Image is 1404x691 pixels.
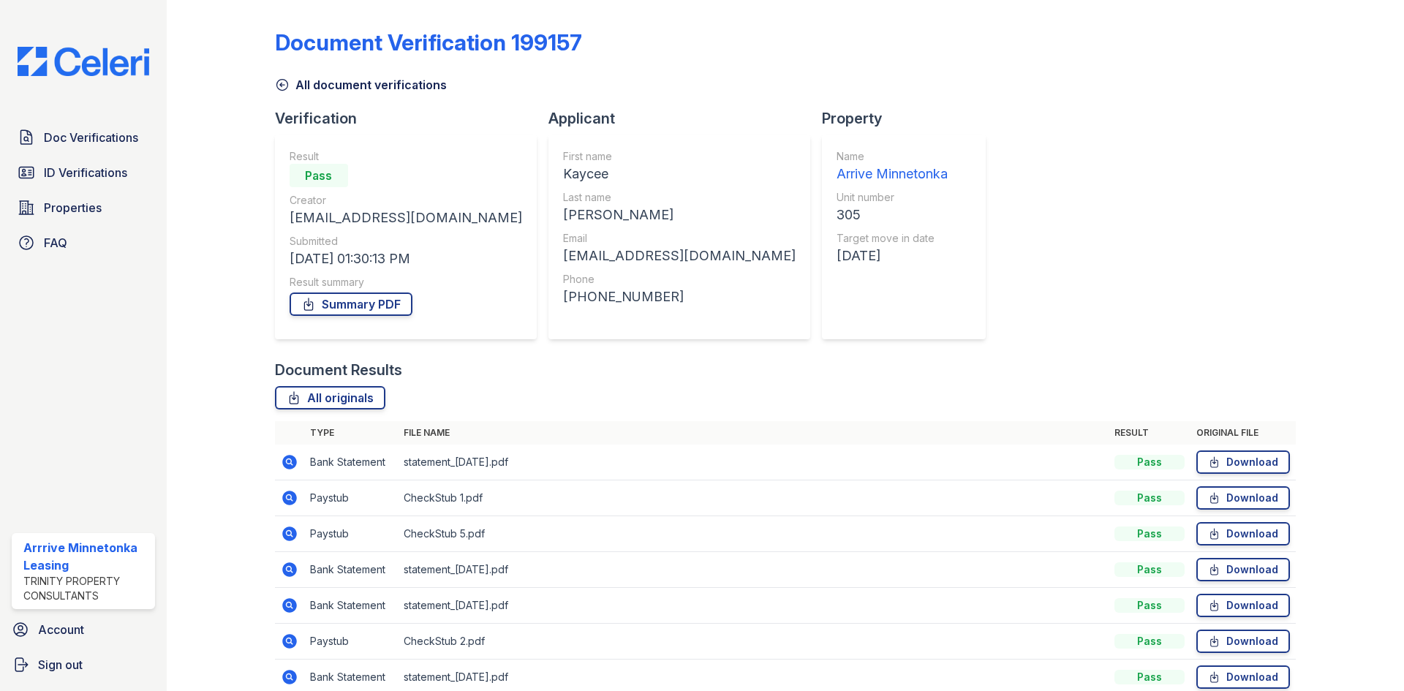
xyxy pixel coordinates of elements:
[837,190,948,205] div: Unit number
[290,164,348,187] div: Pass
[1114,455,1185,469] div: Pass
[837,205,948,225] div: 305
[563,231,796,246] div: Email
[1196,665,1290,689] a: Download
[290,234,522,249] div: Submitted
[38,656,83,673] span: Sign out
[275,29,582,56] div: Document Verification 199157
[290,149,522,164] div: Result
[1196,450,1290,474] a: Download
[563,287,796,307] div: [PHONE_NUMBER]
[398,552,1109,588] td: statement_[DATE].pdf
[12,158,155,187] a: ID Verifications
[837,246,948,266] div: [DATE]
[44,234,67,252] span: FAQ
[275,76,447,94] a: All document verifications
[398,624,1109,660] td: CheckStub 2.pdf
[304,552,398,588] td: Bank Statement
[304,624,398,660] td: Paystub
[275,360,402,380] div: Document Results
[837,231,948,246] div: Target move in date
[44,164,127,181] span: ID Verifications
[398,516,1109,552] td: CheckStub 5.pdf
[1114,562,1185,577] div: Pass
[6,615,161,644] a: Account
[38,621,84,638] span: Account
[23,539,149,574] div: Arrrive Minnetonka Leasing
[290,249,522,269] div: [DATE] 01:30:13 PM
[548,108,822,129] div: Applicant
[290,292,412,316] a: Summary PDF
[304,480,398,516] td: Paystub
[44,129,138,146] span: Doc Verifications
[563,272,796,287] div: Phone
[398,421,1109,445] th: File name
[1196,486,1290,510] a: Download
[275,386,385,409] a: All originals
[1196,630,1290,653] a: Download
[290,193,522,208] div: Creator
[1190,421,1296,445] th: Original file
[563,164,796,184] div: Kaycee
[1196,522,1290,545] a: Download
[1114,634,1185,649] div: Pass
[290,275,522,290] div: Result summary
[290,208,522,228] div: [EMAIL_ADDRESS][DOMAIN_NAME]
[563,246,796,266] div: [EMAIL_ADDRESS][DOMAIN_NAME]
[6,650,161,679] a: Sign out
[275,108,548,129] div: Verification
[1114,670,1185,684] div: Pass
[1114,526,1185,541] div: Pass
[304,516,398,552] td: Paystub
[837,149,948,164] div: Name
[1196,558,1290,581] a: Download
[304,445,398,480] td: Bank Statement
[304,588,398,624] td: Bank Statement
[6,47,161,76] img: CE_Logo_Blue-a8612792a0a2168367f1c8372b55b34899dd931a85d93a1a3d3e32e68fde9ad4.png
[398,480,1109,516] td: CheckStub 1.pdf
[12,228,155,257] a: FAQ
[1109,421,1190,445] th: Result
[398,445,1109,480] td: statement_[DATE].pdf
[12,123,155,152] a: Doc Verifications
[1196,594,1290,617] a: Download
[563,205,796,225] div: [PERSON_NAME]
[837,164,948,184] div: Arrive Minnetonka
[304,421,398,445] th: Type
[12,193,155,222] a: Properties
[1114,598,1185,613] div: Pass
[563,149,796,164] div: First name
[23,574,149,603] div: Trinity Property Consultants
[398,588,1109,624] td: statement_[DATE].pdf
[822,108,997,129] div: Property
[837,149,948,184] a: Name Arrive Minnetonka
[1114,491,1185,505] div: Pass
[44,199,102,216] span: Properties
[563,190,796,205] div: Last name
